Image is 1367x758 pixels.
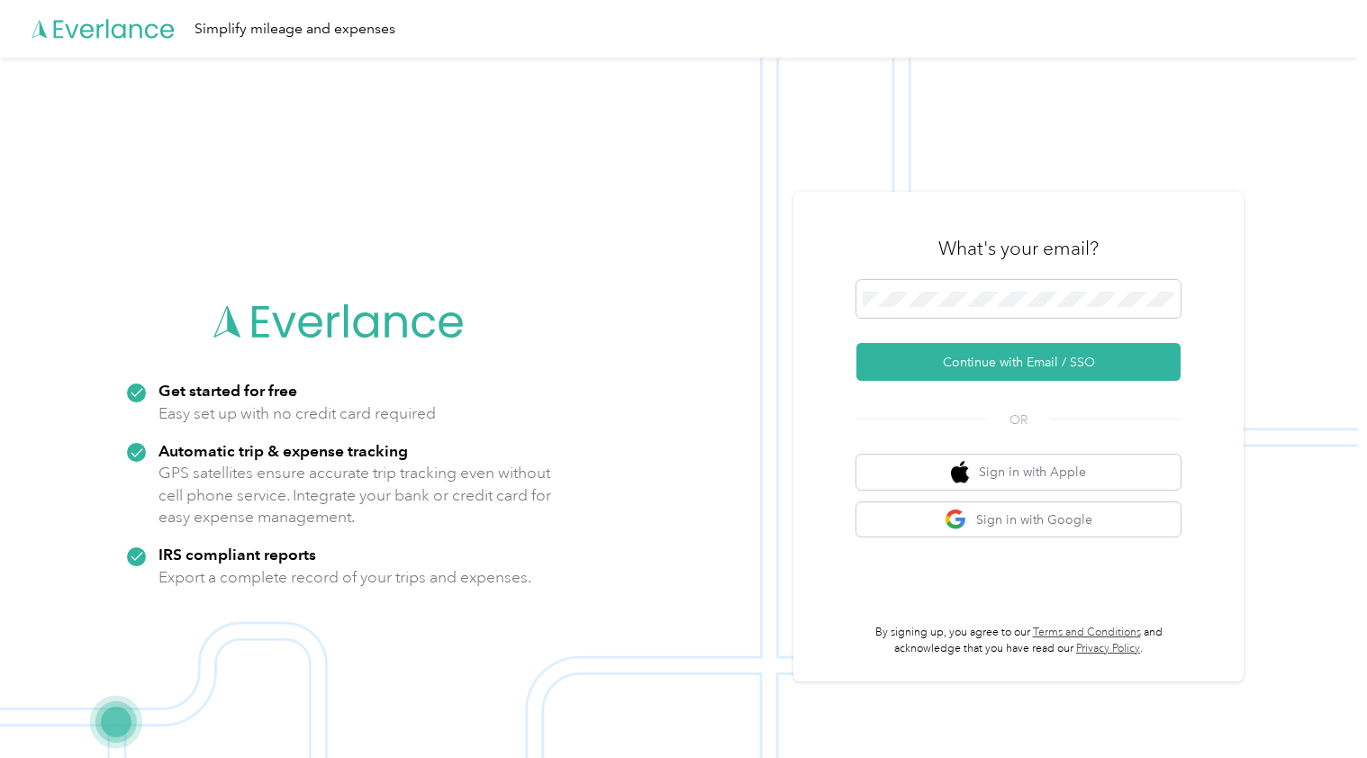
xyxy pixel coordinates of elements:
strong: IRS compliant reports [158,545,316,564]
button: apple logoSign in with Apple [856,455,1181,490]
p: Easy set up with no credit card required [158,402,436,425]
strong: Get started for free [158,381,297,400]
img: apple logo [951,461,969,483]
div: Simplify mileage and expenses [195,18,395,41]
a: Privacy Policy [1076,642,1140,655]
p: GPS satellites ensure accurate trip tracking even without cell phone service. Integrate your bank... [158,462,552,528]
button: google logoSign in with Google [856,502,1181,537]
a: Terms and Conditions [1033,626,1141,639]
img: google logo [945,509,967,531]
p: By signing up, you agree to our and acknowledge that you have read our . [856,625,1181,656]
span: OR [987,411,1050,429]
p: Export a complete record of your trips and expenses. [158,566,531,589]
strong: Automatic trip & expense tracking [158,441,408,460]
h3: What's your email? [938,236,1099,261]
button: Continue with Email / SSO [856,343,1181,381]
